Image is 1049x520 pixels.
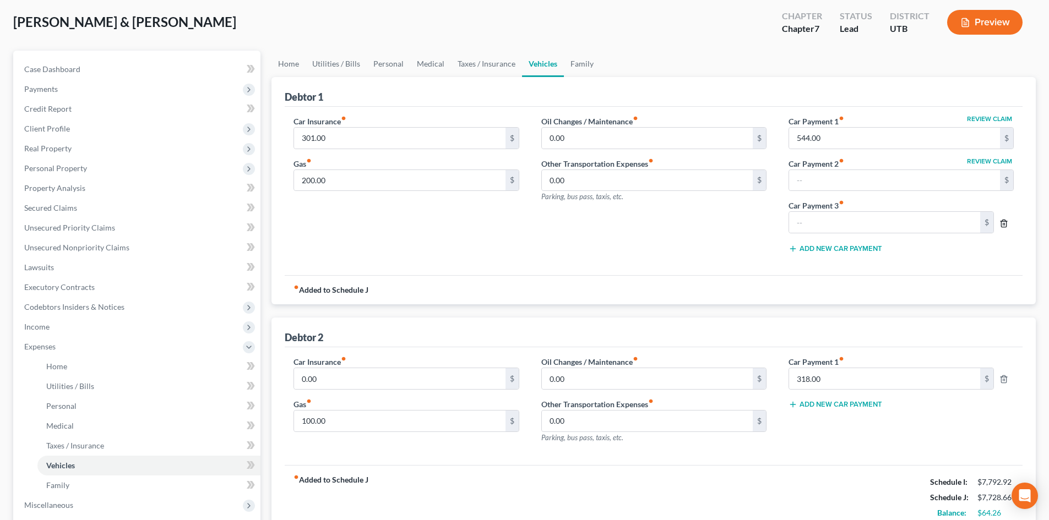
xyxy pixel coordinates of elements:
i: fiber_manual_record [839,116,844,121]
i: fiber_manual_record [839,158,844,163]
label: Gas [293,398,312,410]
input: -- [542,128,753,149]
a: Personal [367,51,410,77]
input: -- [294,128,505,149]
span: Vehicles [46,461,75,470]
label: Oil Changes / Maintenance [541,356,638,368]
i: fiber_manual_record [306,158,312,163]
button: Preview [947,10,1023,35]
div: Chapter [782,23,822,35]
input: -- [294,368,505,389]
input: -- [542,170,753,191]
div: Status [840,10,872,23]
div: $ [1000,128,1013,149]
input: -- [542,368,753,389]
strong: Balance: [937,508,966,517]
label: Car Payment 2 [789,158,844,169]
i: fiber_manual_record [293,284,299,290]
label: Car Payment 3 [783,200,1019,211]
a: Unsecured Priority Claims [15,218,260,238]
a: Executory Contracts [15,277,260,297]
span: Real Property [24,144,72,153]
a: Home [37,357,260,376]
div: $ [980,368,993,389]
a: Property Analysis [15,178,260,198]
span: Medical [46,421,74,430]
div: $ [753,368,766,389]
span: Client Profile [24,124,70,133]
label: Car Insurance [293,356,346,368]
label: Other Transportation Expenses [541,158,654,169]
label: Other Transportation Expenses [541,398,654,410]
span: Family [46,480,69,490]
span: Lawsuits [24,262,54,272]
span: Payments [24,84,58,94]
input: -- [294,410,505,431]
span: Unsecured Priority Claims [24,223,115,232]
a: Utilities / Bills [37,376,260,396]
div: Debtor 1 [285,90,323,103]
a: Taxes / Insurance [451,51,522,77]
span: Expenses [24,342,56,351]
a: Unsecured Nonpriority Claims [15,238,260,258]
button: Add New Car Payment [789,244,882,253]
i: fiber_manual_record [839,200,844,205]
a: Medical [410,51,451,77]
span: 7 [814,23,819,34]
span: Personal [46,401,77,410]
span: Personal Property [24,163,87,173]
a: Home [271,51,306,77]
span: Utilities / Bills [46,381,94,391]
strong: Schedule I: [930,477,968,486]
button: Review Claim [965,158,1014,165]
label: Gas [293,158,312,169]
div: District [890,10,930,23]
label: Car Insurance [293,116,346,127]
input: -- [789,212,980,233]
input: -- [542,410,753,431]
span: Parking, bus pass, taxis, etc. [541,192,623,201]
strong: Added to Schedule J [293,284,368,295]
div: $ [980,212,993,233]
span: Miscellaneous [24,500,73,510]
a: Case Dashboard [15,59,260,79]
input: -- [294,170,505,191]
i: fiber_manual_record [648,158,654,163]
div: $64.26 [977,507,1014,518]
div: $ [506,170,519,191]
a: Personal [37,396,260,416]
span: Secured Claims [24,203,77,212]
span: Case Dashboard [24,64,80,74]
input: -- [789,170,1000,191]
i: fiber_manual_record [648,398,654,404]
i: fiber_manual_record [341,116,346,121]
span: Unsecured Nonpriority Claims [24,243,129,252]
a: Family [564,51,600,77]
span: Taxes / Insurance [46,441,104,450]
input: -- [789,368,980,389]
a: Vehicles [37,456,260,475]
input: -- [789,128,1000,149]
span: Income [24,322,50,331]
label: Car Payment 1 [789,116,844,127]
a: Secured Claims [15,198,260,218]
i: fiber_manual_record [633,116,638,121]
button: Add New Car Payment [789,400,882,409]
div: $ [753,128,766,149]
div: $ [753,170,766,191]
label: Car Payment 1 [783,356,1019,368]
span: Property Analysis [24,183,85,193]
i: fiber_manual_record [633,356,638,362]
strong: Schedule J: [930,492,969,502]
span: Executory Contracts [24,282,95,292]
i: fiber_manual_record [341,356,346,362]
a: Credit Report [15,99,260,119]
i: fiber_manual_record [839,356,844,362]
div: $ [1000,170,1013,191]
div: $ [753,410,766,431]
div: $ [506,128,519,149]
div: $ [506,410,519,431]
div: $7,728.66 [977,492,1014,503]
div: Lead [840,23,872,35]
div: Open Intercom Messenger [1012,483,1038,509]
